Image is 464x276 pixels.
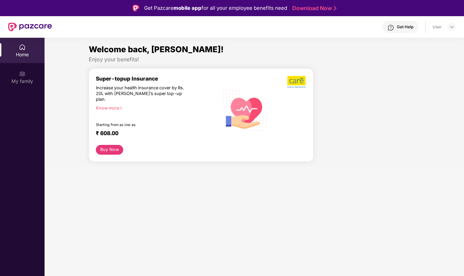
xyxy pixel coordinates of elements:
[133,5,139,11] img: Logo
[292,5,334,12] a: Download Now
[8,23,52,31] img: New Pazcare Logo
[96,130,212,138] div: ₹ 608.00
[96,123,190,127] div: Starting from as low as
[19,44,26,51] img: svg+xml;base64,PHN2ZyBpZD0iSG9tZSIgeG1sbnM9Imh0dHA6Ly93d3cudzMub3JnLzIwMDAvc3ZnIiB3aWR0aD0iMjAiIG...
[334,5,336,12] img: Stroke
[89,44,224,54] span: Welcome back, [PERSON_NAME]!
[144,4,287,12] div: Get Pazcare for all your employee benefits need
[96,145,123,155] button: Buy Now
[96,105,215,110] div: Know more
[173,5,201,11] strong: mobile app
[287,75,306,88] img: b5dec4f62d2307b9de63beb79f102df3.png
[449,24,455,30] img: svg+xml;base64,PHN2ZyBpZD0iRHJvcGRvd24tMzJ4MzIiIHhtbG5zPSJodHRwOi8vd3d3LnczLm9yZy8yMDAwL3N2ZyIgd2...
[89,56,420,63] div: Enjoy your benefits!
[119,106,123,110] span: right
[397,24,413,30] div: Get Help
[387,24,394,31] img: svg+xml;base64,PHN2ZyBpZD0iSGVscC0zMngzMiIgeG1sbnM9Imh0dHA6Ly93d3cudzMub3JnLzIwMDAvc3ZnIiB3aWR0aD...
[219,83,271,137] img: svg+xml;base64,PHN2ZyB4bWxucz0iaHR0cDovL3d3dy53My5vcmcvMjAwMC9zdmciIHhtbG5zOnhsaW5rPSJodHRwOi8vd3...
[433,24,442,30] div: User
[19,70,26,77] img: svg+xml;base64,PHN2ZyB3aWR0aD0iMjAiIGhlaWdodD0iMjAiIHZpZXdCb3g9IjAgMCAyMCAyMCIgZmlsbD0ibm9uZSIgeG...
[96,75,219,82] div: Super-topup Insurance
[96,85,190,102] div: Increase your health insurance cover by Rs. 20L with [PERSON_NAME]’s super top-up plan.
